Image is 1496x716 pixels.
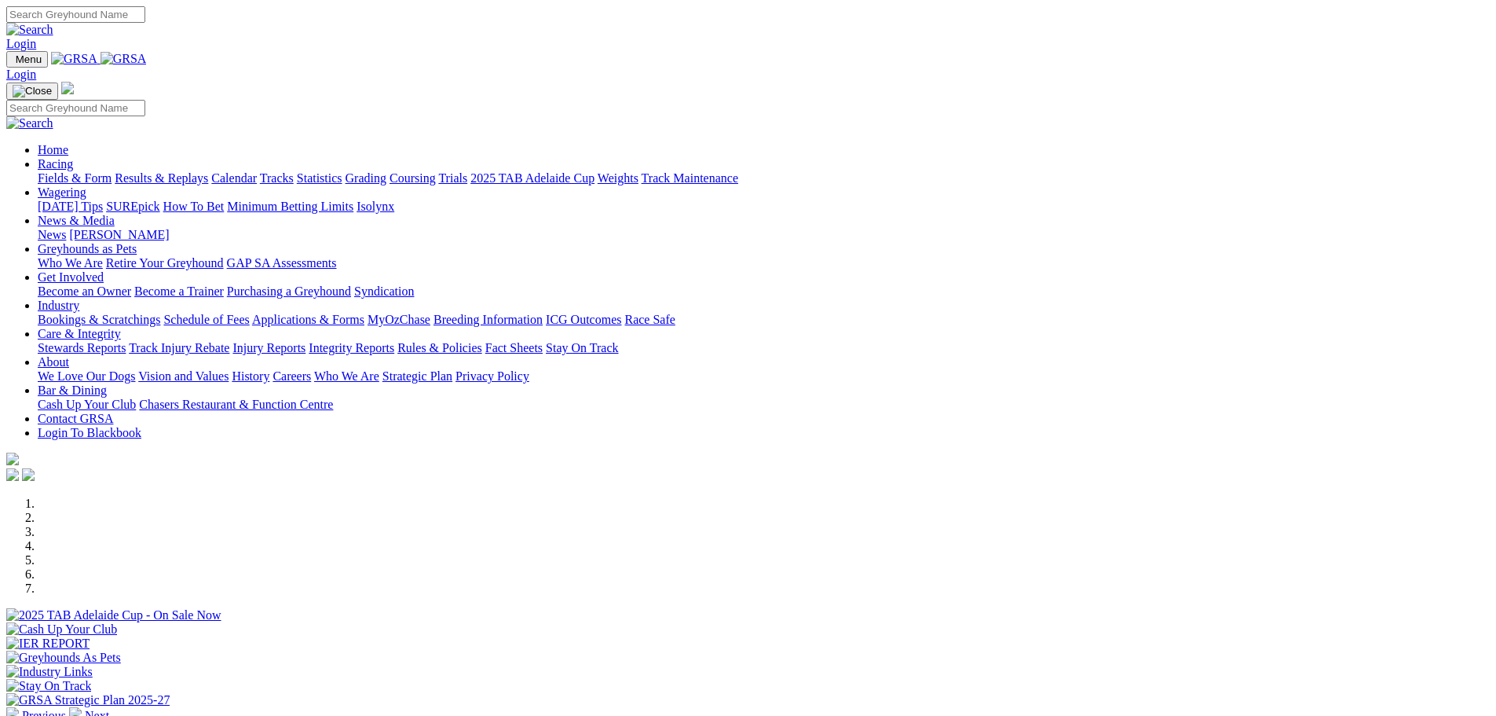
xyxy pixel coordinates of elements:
a: How To Bet [163,200,225,213]
a: We Love Our Dogs [38,369,135,383]
a: MyOzChase [368,313,430,326]
a: Statistics [297,171,342,185]
a: Purchasing a Greyhound [227,285,351,298]
a: Fields & Form [38,171,112,185]
a: Industry [38,299,79,312]
a: Stay On Track [546,341,618,354]
a: Applications & Forms [252,313,364,326]
a: Home [38,143,68,156]
a: Contact GRSA [38,412,113,425]
a: Retire Your Greyhound [106,256,224,270]
div: Wagering [38,200,1490,214]
img: logo-grsa-white.png [61,82,74,94]
a: Who We Are [38,256,103,270]
a: Bar & Dining [38,384,107,397]
a: Isolynx [357,200,394,213]
button: Toggle navigation [6,83,58,100]
img: 2025 TAB Adelaide Cup - On Sale Now [6,608,221,622]
a: Get Involved [38,270,104,284]
a: News & Media [38,214,115,227]
img: Close [13,85,52,97]
a: Race Safe [624,313,675,326]
a: Minimum Betting Limits [227,200,353,213]
input: Search [6,6,145,23]
a: Coursing [390,171,436,185]
a: Careers [272,369,311,383]
div: Care & Integrity [38,341,1490,355]
a: SUREpick [106,200,159,213]
div: Industry [38,313,1490,327]
a: Greyhounds as Pets [38,242,137,255]
a: Weights [598,171,638,185]
a: Login To Blackbook [38,426,141,439]
a: Racing [38,157,73,171]
div: Get Involved [38,285,1490,299]
a: Fact Sheets [485,341,543,354]
a: History [232,369,269,383]
a: Injury Reports [232,341,305,354]
div: About [38,369,1490,384]
img: twitter.svg [22,468,35,481]
div: Bar & Dining [38,398,1490,412]
img: facebook.svg [6,468,19,481]
a: Become an Owner [38,285,131,298]
a: Breeding Information [433,313,543,326]
img: Search [6,116,53,130]
a: Vision and Values [138,369,229,383]
div: News & Media [38,228,1490,242]
img: Stay On Track [6,679,91,693]
a: Syndication [354,285,414,298]
input: Search [6,100,145,116]
img: GRSA [101,52,147,66]
a: Chasers Restaurant & Function Centre [139,398,333,411]
img: logo-grsa-white.png [6,453,19,465]
a: Results & Replays [115,171,208,185]
img: Cash Up Your Club [6,622,117,637]
img: IER REPORT [6,637,90,651]
a: Trials [438,171,467,185]
a: Schedule of Fees [163,313,249,326]
button: Toggle navigation [6,51,48,68]
a: ICG Outcomes [546,313,621,326]
img: GRSA Strategic Plan 2025-27 [6,693,170,707]
a: Privacy Policy [455,369,529,383]
img: Search [6,23,53,37]
div: Racing [38,171,1490,185]
a: Login [6,37,36,50]
a: Wagering [38,185,86,199]
div: Greyhounds as Pets [38,256,1490,270]
a: Bookings & Scratchings [38,313,160,326]
a: Track Maintenance [642,171,738,185]
img: Greyhounds As Pets [6,651,121,665]
a: News [38,228,66,241]
a: Rules & Policies [397,341,482,354]
a: Calendar [211,171,257,185]
a: Tracks [260,171,294,185]
a: Strategic Plan [382,369,452,383]
a: Care & Integrity [38,327,121,340]
span: Menu [16,53,42,65]
a: Login [6,68,36,81]
a: Stewards Reports [38,341,126,354]
a: 2025 TAB Adelaide Cup [470,171,594,185]
a: [PERSON_NAME] [69,228,169,241]
a: Cash Up Your Club [38,398,136,411]
img: Industry Links [6,665,93,679]
a: Integrity Reports [309,341,394,354]
a: [DATE] Tips [38,200,103,213]
a: Track Injury Rebate [129,341,229,354]
a: Become a Trainer [134,285,224,298]
a: GAP SA Assessments [227,256,337,270]
a: Grading [346,171,386,185]
img: GRSA [51,52,97,66]
a: About [38,355,69,369]
a: Who We Are [314,369,379,383]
